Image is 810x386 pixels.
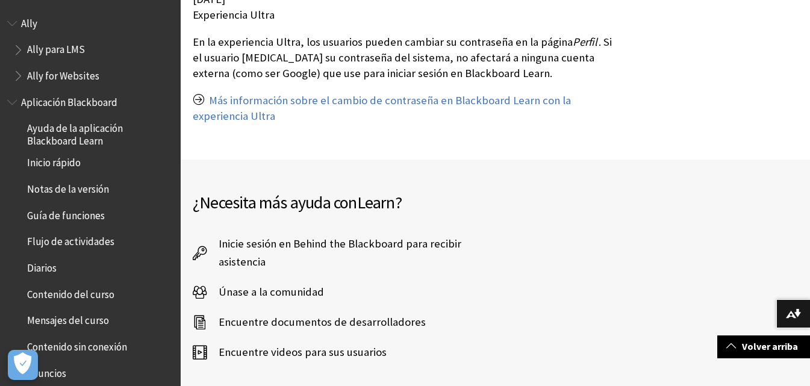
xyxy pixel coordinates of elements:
span: Aplicación Blackboard [21,92,117,108]
p: En la experiencia Ultra, los usuarios pueden cambiar su contraseña en la página . Si el usuario [... [193,34,620,82]
span: Ally para LMS [27,40,85,56]
span: Ally for Websites [27,66,99,82]
span: Contenido sin conexión [27,337,127,353]
span: Inicio rápido [27,153,81,169]
span: Anuncios [27,363,66,379]
span: Únase a la comunidad [207,283,324,301]
a: Encuentre videos para sus usuarios [193,343,387,361]
span: Encuentre documentos de desarrolladores [207,313,426,331]
button: Abrir preferencias [8,350,38,380]
a: Inicie sesión en Behind the Blackboard para recibir asistencia [193,235,496,271]
nav: Book outline for Anthology Ally Help [7,13,173,86]
span: Ally [21,13,37,30]
span: Encuentre videos para sus usuarios [207,343,387,361]
a: Más información sobre el cambio de contraseña en Blackboard Learn con la experiencia Ultra [193,93,571,123]
h2: ¿Necesita más ayuda con ? [193,190,496,215]
span: Contenido del curso [27,284,114,300]
span: Learn [357,191,395,213]
a: Encuentre documentos de desarrolladores [193,313,426,331]
span: Ayuda de la aplicación Blackboard Learn [27,119,172,147]
span: Notas de la versión [27,179,109,195]
a: Únase a la comunidad [193,283,324,301]
span: Inicie sesión en Behind the Blackboard para recibir asistencia [207,235,496,271]
span: Perfil [573,35,597,49]
span: Mensajes del curso [27,311,109,327]
span: Diarios [27,258,57,274]
span: Guía de funciones [27,205,105,222]
span: Flujo de actividades [27,232,114,248]
a: Volver arriba [717,335,810,358]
